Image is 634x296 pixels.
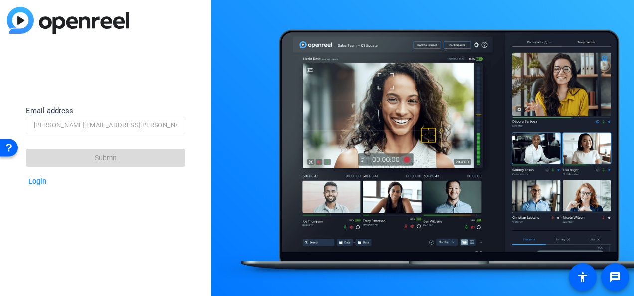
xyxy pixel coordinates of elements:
[577,271,589,283] mat-icon: accessibility
[7,7,129,34] img: blue-gradient.svg
[26,106,73,115] span: Email address
[34,119,177,131] input: Email address
[609,271,621,283] mat-icon: message
[28,177,46,186] a: Login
